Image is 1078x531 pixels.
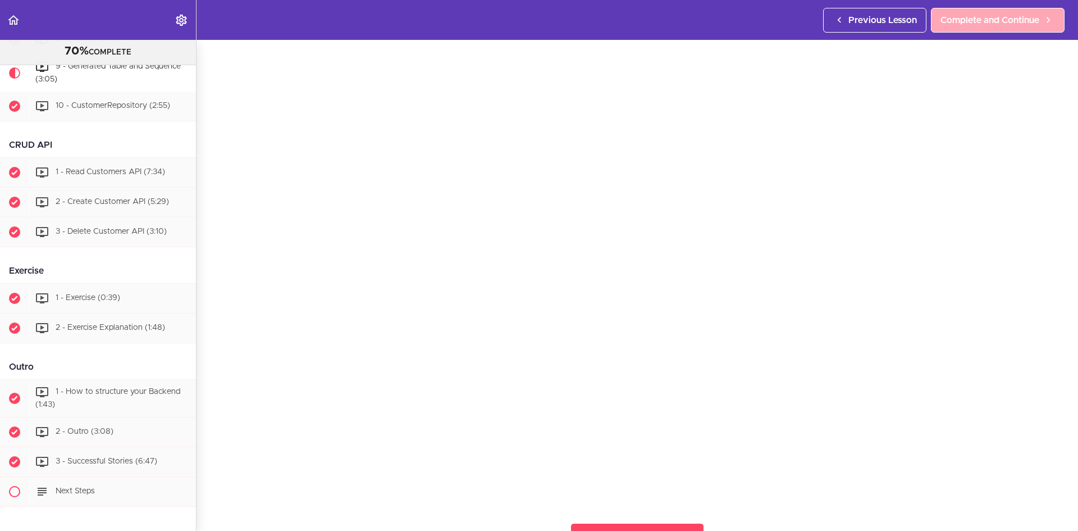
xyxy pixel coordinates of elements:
[56,487,95,495] span: Next Steps
[56,168,165,176] span: 1 - Read Customers API (7:34)
[7,13,20,27] svg: Back to course curriculum
[56,428,113,435] span: 2 - Outro (3:08)
[35,388,180,409] span: 1 - How to structure your Backend (1:43)
[931,8,1065,33] a: Complete and Continue
[56,294,120,302] span: 1 - Exercise (0:39)
[56,457,157,465] span: 3 - Successful Stories (6:47)
[848,13,917,27] span: Previous Lesson
[175,13,188,27] svg: Settings Menu
[823,8,926,33] a: Previous Lesson
[14,44,182,59] div: COMPLETE
[219,34,1056,505] iframe: Video Player
[56,102,170,110] span: 10 - CustomerRepository (2:55)
[940,13,1039,27] span: Complete and Continue
[65,46,89,57] span: 70%
[56,324,165,332] span: 2 - Exercise Explanation (1:48)
[56,228,167,235] span: 3 - Delete Customer API (3:10)
[56,198,169,206] span: 2 - Create Customer API (5:29)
